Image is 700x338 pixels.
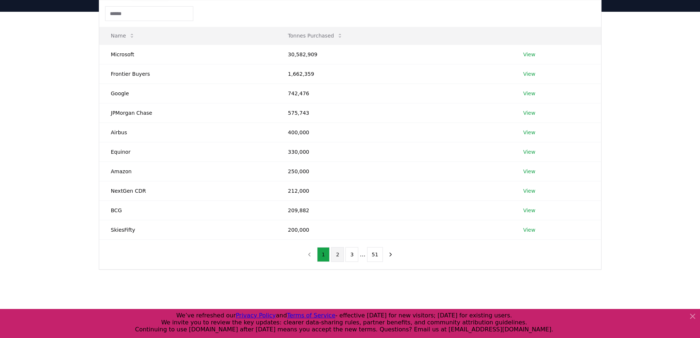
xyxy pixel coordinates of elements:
td: Google [99,83,276,103]
a: View [523,70,535,78]
a: View [523,187,535,195]
a: View [523,109,535,117]
td: 250,000 [276,161,511,181]
a: View [523,90,535,97]
td: 30,582,909 [276,45,511,64]
td: SkiesFifty [99,220,276,239]
a: View [523,148,535,156]
a: View [523,129,535,136]
td: Amazon [99,161,276,181]
a: View [523,226,535,234]
td: 200,000 [276,220,511,239]
td: 400,000 [276,122,511,142]
td: 742,476 [276,83,511,103]
a: View [523,51,535,58]
button: Tonnes Purchased [282,28,349,43]
a: View [523,168,535,175]
button: 2 [331,247,344,262]
button: 1 [317,247,330,262]
td: JPMorgan Chase [99,103,276,122]
td: Airbus [99,122,276,142]
td: BCG [99,200,276,220]
button: next page [384,247,397,262]
button: 51 [367,247,383,262]
button: Name [105,28,141,43]
li: ... [360,250,365,259]
td: Equinor [99,142,276,161]
td: 1,662,359 [276,64,511,83]
td: 212,000 [276,181,511,200]
td: 575,743 [276,103,511,122]
a: View [523,207,535,214]
td: Microsoft [99,45,276,64]
td: NextGen CDR [99,181,276,200]
td: Frontier Buyers [99,64,276,83]
td: 209,882 [276,200,511,220]
button: 3 [345,247,358,262]
td: 330,000 [276,142,511,161]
